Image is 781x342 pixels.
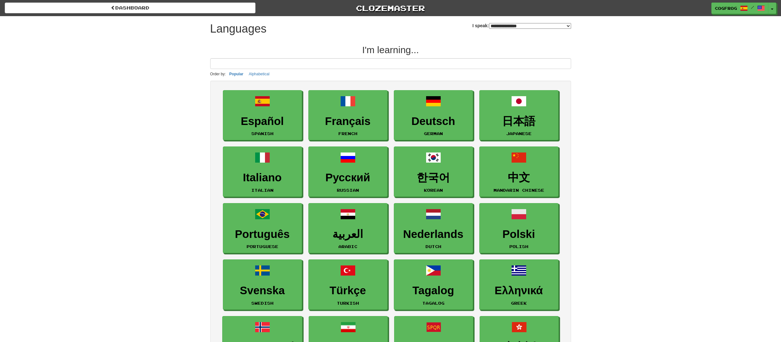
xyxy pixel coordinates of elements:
h3: Deutsch [397,115,469,127]
small: Greek [511,301,527,305]
label: I speak: [472,22,571,29]
a: TürkçeTurkish [308,259,387,310]
small: Polish [509,244,528,249]
a: 中文Mandarin Chinese [479,146,558,197]
span: / [751,5,754,9]
h3: Français [312,115,384,127]
h3: Русский [312,171,384,184]
small: French [338,131,357,136]
a: 日本語Japanese [479,90,558,140]
a: ItalianoItalian [223,146,302,197]
h3: Español [226,115,299,127]
h3: Ελληνικά [483,284,555,297]
h3: Türkçe [312,284,384,297]
small: Order by: [210,72,226,76]
small: Dutch [425,244,441,249]
small: Italian [251,188,274,192]
h3: Tagalog [397,284,469,297]
a: PortuguêsPortuguese [223,203,302,253]
small: Tagalog [422,301,444,305]
a: TagalogTagalog [394,259,473,310]
small: German [424,131,443,136]
h3: Português [226,228,299,240]
small: Japanese [506,131,532,136]
span: cogfrog [715,5,737,11]
button: Popular [227,71,245,78]
a: DeutschGerman [394,90,473,140]
h3: 한국어 [397,171,469,184]
select: I speak: [489,23,571,29]
a: EspañolSpanish [223,90,302,140]
a: العربيةArabic [308,203,387,253]
small: Portuguese [247,244,278,249]
h2: I'm learning... [210,45,571,55]
a: 한국어Korean [394,146,473,197]
a: SvenskaSwedish [223,259,302,310]
a: Clozemaster [265,3,516,14]
h3: Svenska [226,284,299,297]
button: Alphabetical [247,71,271,78]
a: PolskiPolish [479,203,558,253]
a: РусскийRussian [308,146,387,197]
h3: 中文 [483,171,555,184]
small: Arabic [338,244,357,249]
small: Turkish [337,301,359,305]
h3: Italiano [226,171,299,184]
a: FrançaisFrench [308,90,387,140]
h1: Languages [210,22,267,35]
h3: العربية [312,228,384,240]
a: cogfrog / [711,3,768,14]
h3: Nederlands [397,228,469,240]
h3: Polski [483,228,555,240]
h3: 日本語 [483,115,555,127]
small: Korean [424,188,443,192]
small: Russian [337,188,359,192]
a: ΕλληνικάGreek [479,259,558,310]
small: Swedish [251,301,274,305]
a: dashboard [5,3,255,13]
a: NederlandsDutch [394,203,473,253]
small: Spanish [251,131,274,136]
small: Mandarin Chinese [494,188,544,192]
